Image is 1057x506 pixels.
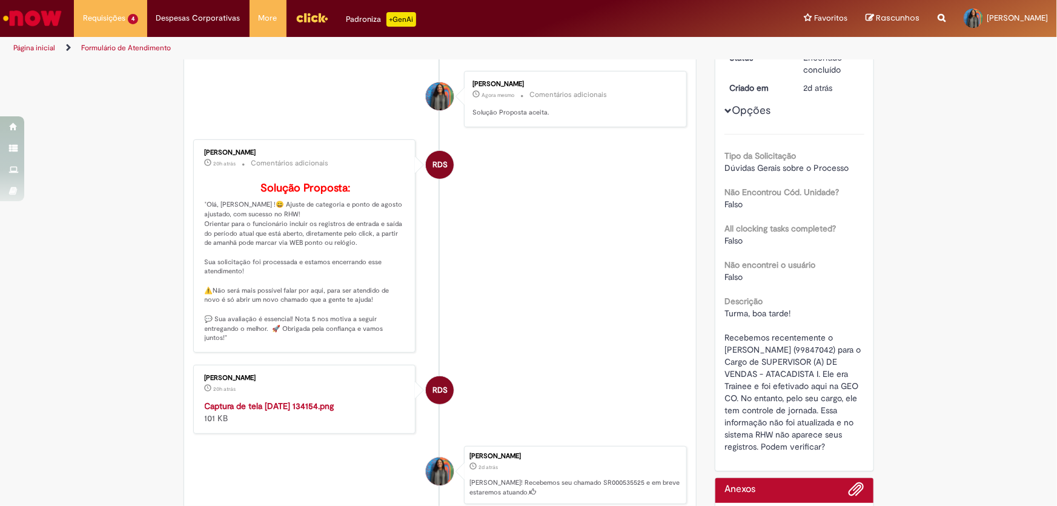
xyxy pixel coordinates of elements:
div: [PERSON_NAME] [205,375,406,382]
time: 28/08/2025 13:43:58 [214,160,236,167]
div: Padroniza [346,12,416,27]
div: 101 KB [205,400,406,424]
p: +GenAi [386,12,416,27]
span: RDS [432,376,448,405]
small: Comentários adicionais [251,158,329,168]
a: Página inicial [13,43,55,53]
span: Falso [724,235,743,246]
img: ServiceNow [1,6,64,30]
span: Despesas Corporativas [156,12,240,24]
b: Solução Proposta: [260,181,350,195]
button: Adicionar anexos [849,481,864,503]
span: More [259,12,277,24]
p: Solução Proposta aceita. [472,108,674,118]
span: Agora mesmo [482,92,514,99]
h2: Anexos [724,484,755,495]
ul: Trilhas de página [9,37,695,59]
time: 27/08/2025 10:52:12 [804,82,833,93]
dt: Criado em [720,82,795,94]
li: Ruth Do Carmo Vieira Da Silva [193,446,688,504]
div: [PERSON_NAME] [469,453,680,460]
span: RDS [432,150,448,179]
b: Não encontrei o usuário [724,259,815,270]
div: 27/08/2025 10:52:12 [804,82,860,94]
time: 28/08/2025 13:42:06 [214,385,236,393]
div: [PERSON_NAME] [472,81,674,88]
time: 29/08/2025 09:57:41 [482,92,514,99]
span: 4 [128,14,138,24]
a: Rascunhos [866,13,919,24]
img: click_logo_yellow_360x200.png [296,8,328,27]
div: Raquel De Souza [426,151,454,179]
small: Comentários adicionais [529,90,607,100]
b: Tipo da Solicitação [724,150,796,161]
div: Encerrado concluído [804,52,860,76]
span: 2d atrás [804,82,833,93]
span: Rascunhos [876,12,919,24]
div: Raquel De Souza [426,376,454,404]
span: Dúvidas Gerais sobre o Processo [724,162,849,173]
span: Turma, boa tarde! Recebemos recentemente o [PERSON_NAME] (99847042) para o Cargo de SUPERVISOR (A... [724,308,863,452]
div: Ruth Do Carmo Vieira Da Silva [426,82,454,110]
b: Descrição [724,296,763,307]
div: Ruth Do Carmo Vieira Da Silva [426,458,454,485]
span: Falso [724,199,743,210]
span: 20h atrás [214,385,236,393]
a: Formulário de Atendimento [81,43,171,53]
span: 2d atrás [479,464,498,471]
span: [PERSON_NAME] [987,13,1048,23]
p: "Olá, [PERSON_NAME] !😄 Ajuste de categoria e ponto de agosto ajustado, com sucesso no RHW! Orient... [205,182,406,343]
span: Falso [724,271,743,282]
a: Captura de tela [DATE] 134154.png [205,401,334,411]
time: 27/08/2025 10:52:12 [479,464,498,471]
p: [PERSON_NAME]! Recebemos seu chamado SR000535525 e em breve estaremos atuando. [469,478,680,497]
span: Favoritos [814,12,847,24]
div: [PERSON_NAME] [205,149,406,156]
span: Requisições [83,12,125,24]
b: Não Encontrou Cód. Unidade? [724,187,839,198]
span: 20h atrás [214,160,236,167]
b: All clocking tasks completed? [724,223,836,234]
